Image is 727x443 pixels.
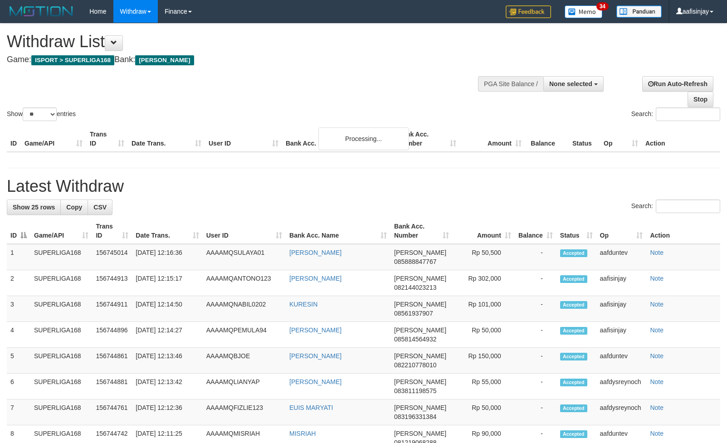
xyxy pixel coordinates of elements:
td: - [515,399,556,425]
th: Date Trans.: activate to sort column ascending [132,218,202,244]
td: SUPERLIGA168 [30,296,92,322]
img: panduan.png [616,5,662,18]
span: Show 25 rows [13,204,55,211]
a: KURESIN [289,301,317,308]
td: Rp 101,000 [453,296,515,322]
a: [PERSON_NAME] [289,378,342,385]
label: Search: [631,107,720,121]
td: AAAAMQNABIL0202 [203,296,286,322]
td: SUPERLIGA168 [30,322,92,348]
th: ID [7,126,21,152]
label: Show entries [7,107,76,121]
a: Note [650,378,664,385]
input: Search: [656,107,720,121]
th: User ID: activate to sort column ascending [203,218,286,244]
span: Accepted [560,353,587,360]
h1: Latest Withdraw [7,177,720,195]
h4: Game: Bank: [7,55,476,64]
th: Game/API: activate to sort column ascending [30,218,92,244]
th: Amount: activate to sort column ascending [453,218,515,244]
td: aafdysreynoch [596,399,647,425]
span: Accepted [560,404,587,412]
td: [DATE] 12:14:50 [132,296,202,322]
td: aafisinjay [596,296,647,322]
a: MISRIAH [289,430,316,437]
td: SUPERLIGA168 [30,348,92,374]
td: AAAAMQLIANYAP [203,374,286,399]
th: Op: activate to sort column ascending [596,218,647,244]
a: Note [650,404,664,411]
td: - [515,244,556,270]
td: 1 [7,244,30,270]
th: Date Trans. [128,126,205,152]
td: SUPERLIGA168 [30,374,92,399]
td: AAAAMQBJOE [203,348,286,374]
span: Accepted [560,327,587,335]
a: Copy [60,200,88,215]
a: Note [650,249,664,256]
span: [PERSON_NAME] [394,326,446,334]
td: 156744913 [92,270,132,296]
a: [PERSON_NAME] [289,352,342,360]
td: AAAAMQFIZLIE123 [203,399,286,425]
td: aafisinjay [596,270,647,296]
td: AAAAMQANTONO123 [203,270,286,296]
a: Note [650,326,664,334]
img: Feedback.jpg [506,5,551,18]
td: 5 [7,348,30,374]
th: ID: activate to sort column descending [7,218,30,244]
span: [PERSON_NAME] [394,275,446,282]
td: - [515,322,556,348]
button: None selected [543,76,604,92]
span: Copy 08561937907 to clipboard [394,310,433,317]
a: [PERSON_NAME] [289,249,342,256]
span: Copy [66,204,82,211]
span: [PERSON_NAME] [135,55,194,65]
td: aafduntev [596,244,647,270]
td: 7 [7,399,30,425]
th: Status [569,126,600,152]
span: Accepted [560,430,587,438]
td: AAAAMQPEMULA94 [203,322,286,348]
span: ISPORT > SUPERLIGA168 [31,55,114,65]
td: 156744896 [92,322,132,348]
td: Rp 150,000 [453,348,515,374]
td: - [515,296,556,322]
span: Copy 083811198575 to clipboard [394,387,436,394]
span: [PERSON_NAME] [394,378,446,385]
a: Run Auto-Refresh [642,76,713,92]
div: PGA Site Balance / [478,76,543,92]
td: 156744881 [92,374,132,399]
td: [DATE] 12:12:36 [132,399,202,425]
img: MOTION_logo.png [7,5,76,18]
select: Showentries [23,107,57,121]
a: Note [650,352,664,360]
td: Rp 55,000 [453,374,515,399]
td: SUPERLIGA168 [30,270,92,296]
th: Balance [525,126,569,152]
td: Rp 50,500 [453,244,515,270]
span: Copy 083196331384 to clipboard [394,413,436,420]
a: [PERSON_NAME] [289,326,342,334]
th: Op [600,126,642,152]
td: 4 [7,322,30,348]
td: [DATE] 12:13:42 [132,374,202,399]
th: User ID [205,126,282,152]
a: Note [650,301,664,308]
td: - [515,374,556,399]
td: aafisinjay [596,322,647,348]
h1: Withdraw List [7,33,476,51]
td: [DATE] 12:13:46 [132,348,202,374]
label: Search: [631,200,720,213]
span: [PERSON_NAME] [394,352,446,360]
td: SUPERLIGA168 [30,399,92,425]
th: Status: activate to sort column ascending [556,218,596,244]
a: EUIS MARYATI [289,404,333,411]
td: 6 [7,374,30,399]
td: [DATE] 12:16:36 [132,244,202,270]
a: CSV [88,200,112,215]
td: Rp 50,000 [453,399,515,425]
td: aafdysreynoch [596,374,647,399]
td: SUPERLIGA168 [30,244,92,270]
td: Rp 50,000 [453,322,515,348]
